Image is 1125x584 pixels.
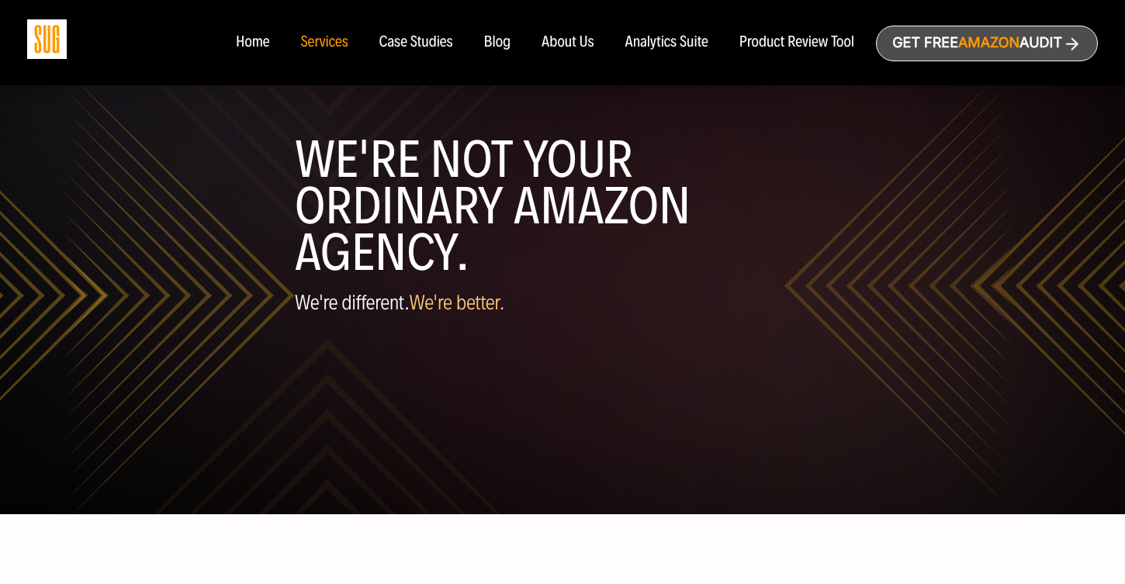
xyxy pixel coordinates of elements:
[484,34,511,51] a: Blog
[542,34,594,51] a: About Us
[958,35,1019,51] span: Amazon
[379,34,453,51] a: Case Studies
[409,290,504,315] span: We're better.
[739,34,854,51] a: Product Review Tool
[300,34,348,51] a: Services
[295,136,830,276] h1: WE'RE NOT YOUR ORDINARY AMAZON AGENCY.
[295,292,830,314] p: We're different.
[625,34,708,51] a: Analytics Suite
[27,19,67,59] img: Sug
[876,26,1098,61] a: Get freeAmazonAudit
[236,34,269,51] a: Home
